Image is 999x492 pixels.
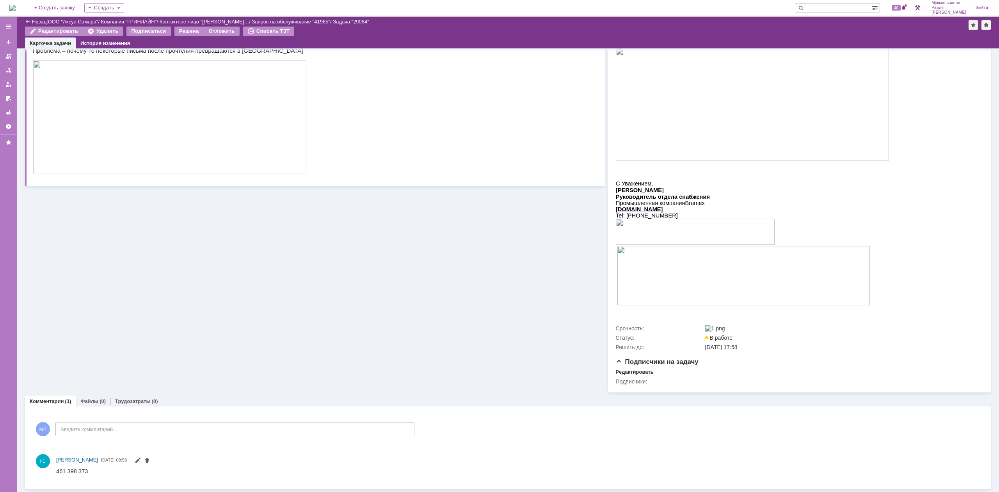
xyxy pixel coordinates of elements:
[56,457,98,463] span: [PERSON_NAME]
[2,120,15,133] a: Настройки
[2,92,15,105] a: Мои согласования
[36,422,50,436] span: МР
[931,5,966,10] span: Раиль
[2,36,15,48] a: Создать заявку
[872,4,880,11] span: Расширенный поиск
[2,50,15,62] a: Заявки на командах
[913,3,922,12] a: Перейти в интерфейс администратора
[101,458,115,462] span: [DATE]
[2,64,15,77] a: Заявки в моей ответственности
[32,19,46,25] a: Назад
[616,378,704,385] div: Подписчики:
[101,19,157,25] a: Компания "ГРИНЛАЙН"
[80,398,98,404] a: Файлы
[115,398,151,404] a: Трудозатраты
[705,325,725,332] img: 1.png
[705,344,738,350] span: [DATE] 17:58
[160,19,249,25] a: Контактное лицо "[PERSON_NAME]…
[981,20,991,30] div: Сделать домашней страницей
[333,19,369,25] div: Задача "29084"
[48,19,98,25] a: ООО "Аксус-Самара"
[969,20,978,30] div: Добавить в избранное
[160,19,252,25] div: /
[100,398,106,404] div: (0)
[616,325,704,332] div: Срочность:
[101,19,160,25] div: /
[116,458,127,462] span: 08:58
[252,19,333,25] div: /
[56,456,98,464] a: [PERSON_NAME]
[616,344,704,350] div: Решить до:
[2,78,15,91] a: Мои заявки
[152,398,158,404] div: (0)
[69,171,89,177] span: Brumex
[252,19,330,25] a: Запрос на обслуживание "41965"
[9,5,16,11] img: logo
[2,106,15,119] a: Отчеты
[931,10,966,15] span: [PERSON_NAME]
[23,19,55,25] span: 461 398 373
[9,5,16,11] a: Перейти на домашнюю страницу
[84,3,124,12] div: Создать
[80,40,130,46] a: История изменения
[65,398,71,404] div: (1)
[892,5,901,11] span: 40
[616,369,654,375] div: Редактировать
[48,19,101,25] div: /
[46,18,48,24] div: |
[616,335,704,341] div: Статус:
[135,458,141,464] span: Редактировать
[144,458,150,464] span: Удалить
[705,335,732,341] span: В работе
[616,358,699,365] span: Подписчики на задачу
[2,217,254,276] img: download
[7,184,62,190] span: : [PHONE_NUMBER]
[30,398,64,404] a: Комментарии
[931,1,966,5] span: Мукминьзянов
[30,40,71,46] a: Карточка задачи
